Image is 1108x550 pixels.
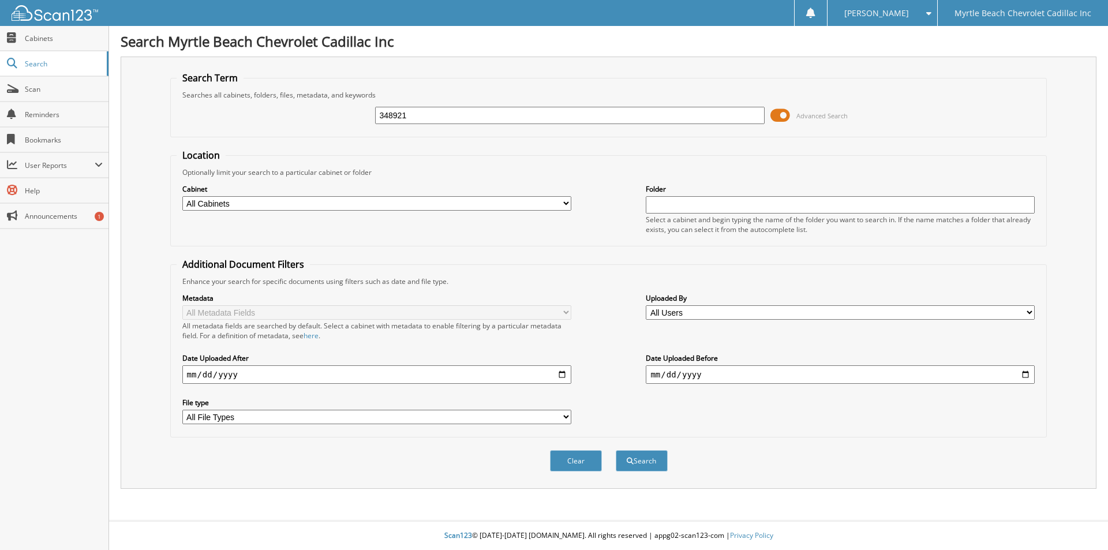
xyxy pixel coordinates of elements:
[95,212,104,221] div: 1
[646,365,1035,384] input: end
[550,450,602,472] button: Clear
[177,276,1041,286] div: Enhance your search for specific documents using filters such as date and file type.
[954,10,1091,17] span: Myrtle Beach Chevrolet Cadillac Inc
[25,135,103,145] span: Bookmarks
[182,321,571,341] div: All metadata fields are searched by default. Select a cabinet with metadata to enable filtering b...
[182,398,571,407] label: File type
[25,160,95,170] span: User Reports
[177,72,244,84] legend: Search Term
[616,450,668,472] button: Search
[25,33,103,43] span: Cabinets
[12,5,98,21] img: scan123-logo-white.svg
[25,211,103,221] span: Announcements
[177,167,1041,177] div: Optionally limit your search to a particular cabinet or folder
[177,258,310,271] legend: Additional Document Filters
[121,32,1096,51] h1: Search Myrtle Beach Chevrolet Cadillac Inc
[177,149,226,162] legend: Location
[177,90,1041,100] div: Searches all cabinets, folders, files, metadata, and keywords
[25,186,103,196] span: Help
[182,293,571,303] label: Metadata
[796,111,848,120] span: Advanced Search
[646,353,1035,363] label: Date Uploaded Before
[25,110,103,119] span: Reminders
[304,331,319,341] a: here
[182,365,571,384] input: start
[646,293,1035,303] label: Uploaded By
[1050,495,1108,550] iframe: Chat Widget
[444,530,472,540] span: Scan123
[109,522,1108,550] div: © [DATE]-[DATE] [DOMAIN_NAME]. All rights reserved | appg02-scan123-com |
[25,59,101,69] span: Search
[646,215,1035,234] div: Select a cabinet and begin typing the name of the folder you want to search in. If the name match...
[182,353,571,363] label: Date Uploaded After
[25,84,103,94] span: Scan
[844,10,909,17] span: [PERSON_NAME]
[730,530,773,540] a: Privacy Policy
[646,184,1035,194] label: Folder
[182,184,571,194] label: Cabinet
